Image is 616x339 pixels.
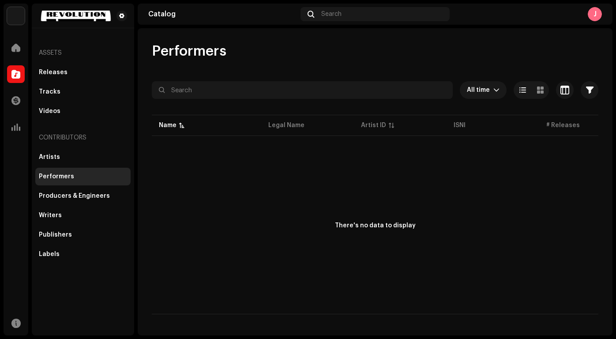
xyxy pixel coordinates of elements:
[493,81,500,99] div: dropdown trigger
[152,81,453,99] input: Search
[39,108,60,115] div: Videos
[335,221,416,230] div: There's no data to display
[467,81,493,99] span: All time
[35,207,131,224] re-m-nav-item: Writers
[35,127,131,148] re-a-nav-header: Contributors
[35,245,131,263] re-m-nav-item: Labels
[35,64,131,81] re-m-nav-item: Releases
[588,7,602,21] div: J
[35,83,131,101] re-m-nav-item: Tracks
[39,11,113,21] img: 3f60665a-d4a2-4cbe-9b65-78d69527f472
[148,11,297,18] div: Catalog
[35,102,131,120] re-m-nav-item: Videos
[35,42,131,64] re-a-nav-header: Assets
[39,173,74,180] div: Performers
[39,88,60,95] div: Tracks
[35,187,131,205] re-m-nav-item: Producers & Engineers
[35,226,131,244] re-m-nav-item: Publishers
[152,42,226,60] span: Performers
[321,11,342,18] span: Search
[39,231,72,238] div: Publishers
[39,212,62,219] div: Writers
[39,192,110,200] div: Producers & Engineers
[35,148,131,166] re-m-nav-item: Artists
[39,251,60,258] div: Labels
[7,7,25,25] img: acab2465-393a-471f-9647-fa4d43662784
[39,69,68,76] div: Releases
[35,168,131,185] re-m-nav-item: Performers
[39,154,60,161] div: Artists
